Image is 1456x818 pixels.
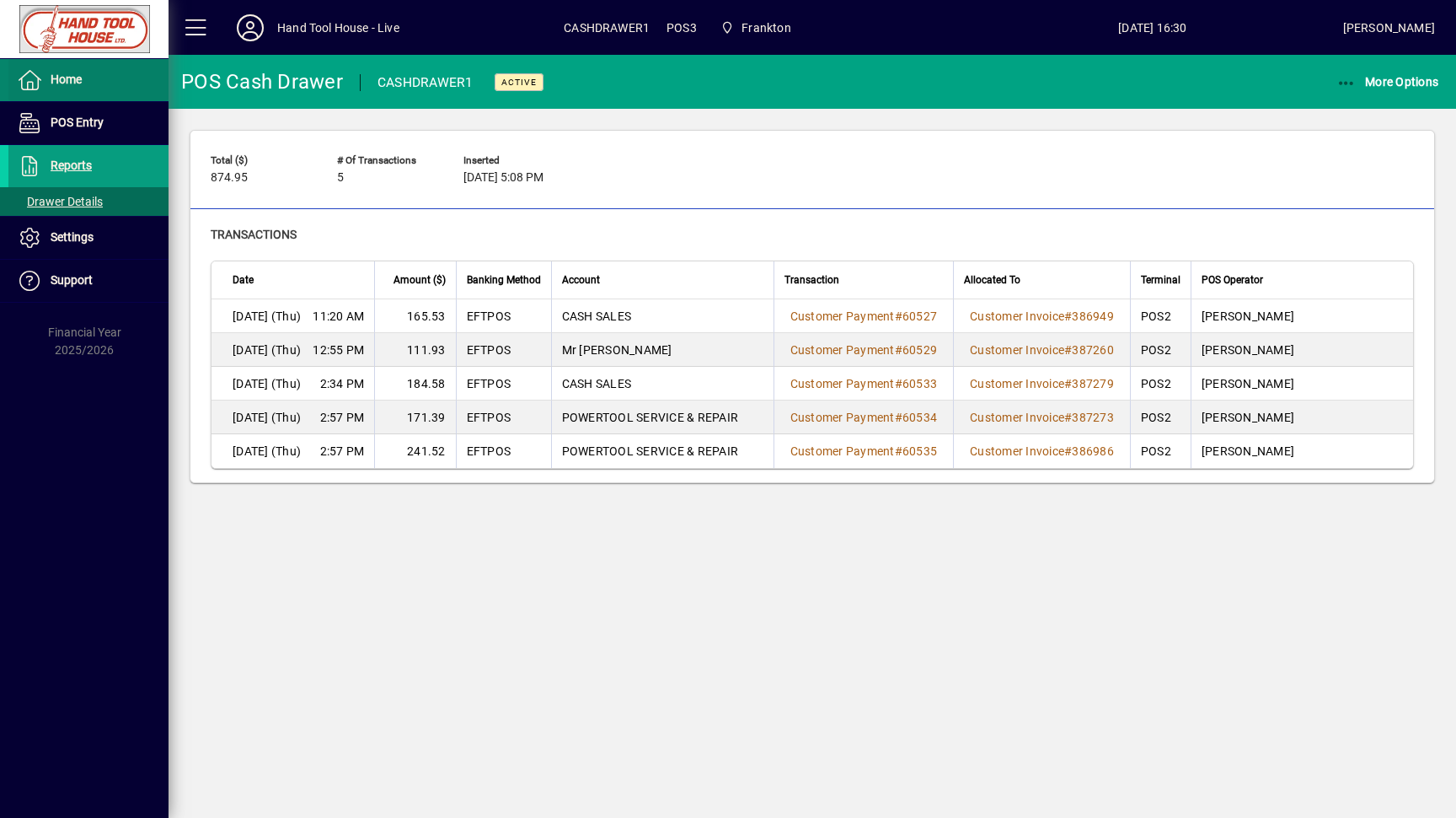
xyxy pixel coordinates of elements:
[8,59,169,101] a: Home
[463,171,543,185] span: [DATE] 5:08 PM
[1130,367,1191,401] td: POS2
[562,271,600,289] span: Account
[551,333,773,367] td: Mr [PERSON_NAME]
[902,444,937,458] span: 60535
[233,443,301,460] span: [DATE] (Thu)
[467,271,541,289] span: Banking Method
[964,408,1120,427] a: Customer Invoice#387273
[1072,377,1114,390] span: 387279
[1072,444,1114,458] span: 386986
[313,308,364,325] span: 11:20 AM
[313,342,364,358] span: 12:55 PM
[1072,343,1114,357] span: 387260
[374,401,455,434] td: 171.39
[233,409,301,426] span: [DATE] (Thu)
[8,217,169,259] a: Settings
[1064,411,1072,424] span: #
[8,187,169,216] a: Drawer Details
[51,116,104,129] span: POS Entry
[1191,434,1413,468] td: [PERSON_NAME]
[741,14,790,41] span: Frankton
[970,309,1064,323] span: Customer Invoice
[51,159,92,172] span: Reports
[393,271,446,289] span: Amount ($)
[714,13,798,43] span: Frankton
[51,273,93,287] span: Support
[1202,271,1263,289] span: POS Operator
[1191,401,1413,434] td: [PERSON_NAME]
[463,155,565,166] span: Inserted
[895,444,902,458] span: #
[377,69,474,96] div: CASHDRAWER1
[964,374,1120,393] a: Customer Invoice#387279
[8,260,169,302] a: Support
[223,13,277,43] button: Profile
[211,155,312,166] span: Total ($)
[970,377,1064,390] span: Customer Invoice
[902,343,937,357] span: 60529
[962,14,1343,41] span: [DATE] 16:30
[1064,444,1072,458] span: #
[784,307,944,326] a: Customer Payment#60527
[1336,75,1439,89] span: More Options
[8,102,169,144] a: POS Entry
[337,171,344,185] span: 5
[233,375,301,392] span: [DATE] (Thu)
[1191,333,1413,367] td: [PERSON_NAME]
[902,309,937,323] span: 60527
[1130,299,1191,333] td: POS2
[51,230,94,244] span: Settings
[902,411,937,424] span: 60534
[211,171,248,185] span: 874.95
[1130,333,1191,367] td: POS2
[17,195,103,208] span: Drawer Details
[790,377,895,390] span: Customer Payment
[374,333,455,367] td: 111.93
[1072,309,1114,323] span: 386949
[181,68,343,95] div: POS Cash Drawer
[51,73,82,86] span: Home
[551,299,773,333] td: CASH SALES
[790,343,895,357] span: Customer Payment
[456,367,551,401] td: EFTPOS
[1130,401,1191,434] td: POS2
[551,434,773,468] td: POWERTOOL SERVICE & REPAIR
[1332,67,1443,97] button: More Options
[1130,434,1191,468] td: POS2
[970,411,1064,424] span: Customer Invoice
[790,309,895,323] span: Customer Payment
[1141,271,1180,289] span: Terminal
[790,444,895,458] span: Customer Payment
[1064,309,1072,323] span: #
[970,343,1064,357] span: Customer Invoice
[666,14,697,41] span: POS3
[970,444,1064,458] span: Customer Invoice
[564,14,650,41] span: CASHDRAWER1
[320,443,365,460] span: 2:57 PM
[233,271,254,289] span: Date
[277,14,399,41] div: Hand Tool House - Live
[1191,367,1413,401] td: [PERSON_NAME]
[1064,343,1072,357] span: #
[895,343,902,357] span: #
[784,341,944,359] a: Customer Payment#60529
[211,228,297,241] span: Transactions
[784,271,839,289] span: Transaction
[233,342,301,358] span: [DATE] (Thu)
[964,442,1120,460] a: Customer Invoice#386986
[501,77,537,88] span: Active
[1072,411,1114,424] span: 387273
[784,408,944,427] a: Customer Payment#60534
[1064,377,1072,390] span: #
[456,401,551,434] td: EFTPOS
[233,308,301,325] span: [DATE] (Thu)
[902,377,937,390] span: 60533
[964,307,1120,326] a: Customer Invoice#386949
[456,333,551,367] td: EFTPOS
[895,377,902,390] span: #
[456,434,551,468] td: EFTPOS
[374,434,455,468] td: 241.52
[790,411,895,424] span: Customer Payment
[1343,14,1435,41] div: [PERSON_NAME]
[456,299,551,333] td: EFTPOS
